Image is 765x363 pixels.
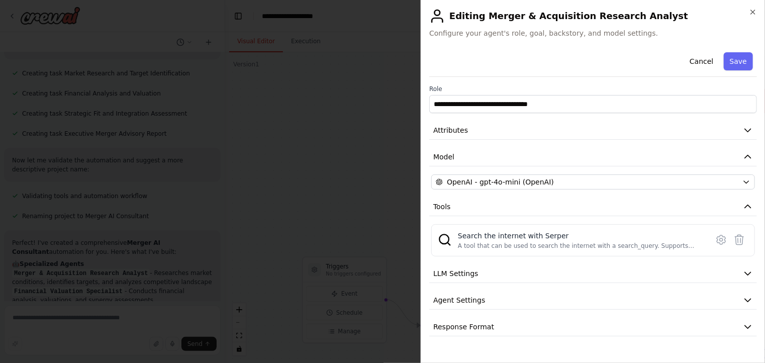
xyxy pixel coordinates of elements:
[429,148,757,166] button: Model
[438,233,452,247] img: SerperDevTool
[429,85,757,93] label: Role
[724,52,753,70] button: Save
[433,322,494,332] span: Response Format
[458,231,702,241] div: Search the internet with Serper
[429,121,757,140] button: Attributes
[433,152,454,162] span: Model
[730,231,748,249] button: Delete tool
[429,318,757,336] button: Response Format
[433,268,479,279] span: LLM Settings
[433,125,468,135] span: Attributes
[433,202,451,212] span: Tools
[712,231,730,249] button: Configure tool
[431,174,755,190] button: OpenAI - gpt-4o-mini (OpenAI)
[458,242,702,250] div: A tool that can be used to search the internet with a search_query. Supports different search typ...
[433,295,485,305] span: Agent Settings
[429,264,757,283] button: LLM Settings
[684,52,719,70] button: Cancel
[429,198,757,216] button: Tools
[447,177,554,187] span: OpenAI - gpt-4o-mini (OpenAI)
[429,291,757,310] button: Agent Settings
[429,28,757,38] span: Configure your agent's role, goal, backstory, and model settings.
[429,8,757,24] h2: Editing Merger & Acquisition Research Analyst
